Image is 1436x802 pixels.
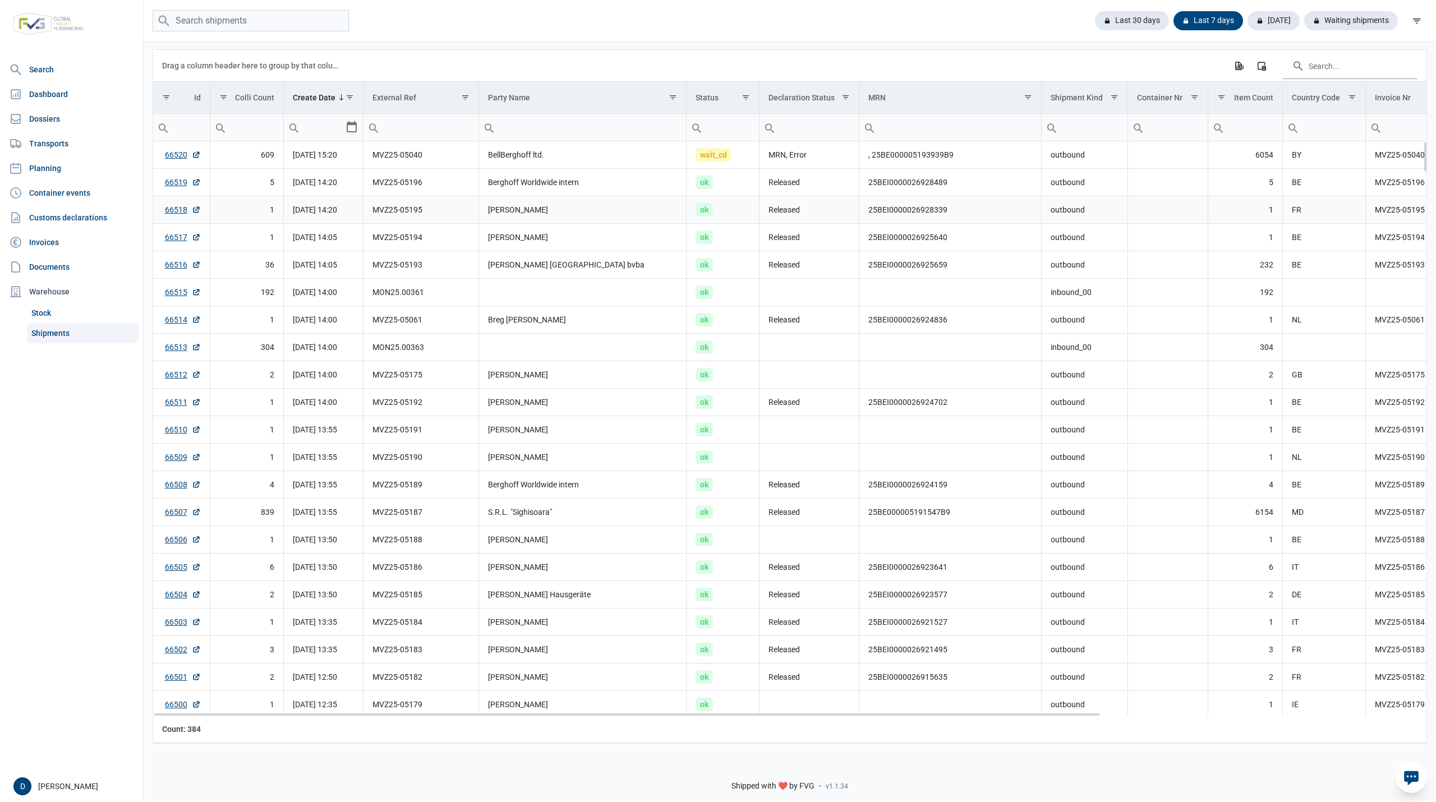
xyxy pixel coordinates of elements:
div: Search box [479,114,499,141]
a: Planning [4,157,139,179]
td: 1 [1208,224,1282,251]
td: [PERSON_NAME] Hausgeräte [478,581,687,609]
a: Customs declarations [4,206,139,229]
td: 6054 [1208,141,1282,169]
td: Released [760,389,859,416]
input: Filter cell [859,114,1041,141]
td: Filter cell [1282,114,1366,141]
td: MVZ25-05184 [363,609,478,636]
td: 25BEI0000026915635 [859,663,1042,691]
span: Show filter options for column 'Country Code' [1348,93,1356,102]
td: 1 [210,691,284,718]
a: 66507 [165,506,201,518]
span: Show filter options for column 'External Ref' [461,93,470,102]
div: Last 7 days [1173,11,1243,30]
div: Drag a column header here to group by that column [162,57,342,75]
td: 1 [1208,691,1282,718]
td: [PERSON_NAME] [478,196,687,224]
span: Show filter options for column 'Declaration Status' [841,93,850,102]
td: 25BEI0000026921495 [859,636,1042,663]
div: Container Nr [1137,93,1182,102]
a: Documents [4,256,139,278]
td: MON25.00363 [363,334,478,361]
div: Id [194,93,201,102]
img: FVG - Global freight forwarding [9,8,89,39]
div: Search box [1128,114,1148,141]
div: Search box [363,114,384,141]
td: [PERSON_NAME] [478,636,687,663]
div: MRN [868,93,886,102]
td: Column Shipment Kind [1041,82,1128,114]
a: Invoices [4,231,139,253]
td: GB [1282,361,1366,389]
a: 66514 [165,314,201,325]
input: Filter cell [1042,114,1128,141]
a: 66510 [165,424,201,435]
input: Filter cell [1283,114,1366,141]
td: Released [760,306,859,334]
a: 66520 [165,149,201,160]
td: outbound [1041,361,1128,389]
td: MVZ25-05191 [363,416,478,444]
td: Filter cell [1208,114,1282,141]
td: outbound [1041,196,1128,224]
div: External Ref [372,93,416,102]
div: Id Count: 384 [162,723,201,735]
input: Filter cell [687,114,759,141]
span: Show filter options for column 'Status' [742,93,750,102]
td: 1 [1208,389,1282,416]
a: Dashboard [4,83,139,105]
td: MVZ25-05188 [363,526,478,554]
td: 2 [210,581,284,609]
td: [PERSON_NAME] [478,389,687,416]
td: Released [760,169,859,196]
td: BE [1282,169,1366,196]
td: BE [1282,416,1366,444]
td: 6 [1208,554,1282,581]
td: 304 [1208,334,1282,361]
a: 66505 [165,561,201,573]
div: Declaration Status [768,93,835,102]
td: outbound [1041,526,1128,554]
td: [PERSON_NAME] [478,691,687,718]
td: 1 [210,444,284,471]
td: Released [760,663,859,691]
div: Create Date [293,93,335,102]
td: MVZ25-05192 [363,389,478,416]
a: Stock [27,303,139,323]
a: 66500 [165,699,201,710]
td: MVZ25-05182 [363,663,478,691]
td: 2 [1208,581,1282,609]
a: Dossiers [4,108,139,130]
td: inbound_00 [1041,334,1128,361]
td: 5 [210,169,284,196]
td: MRN, Error [760,141,859,169]
td: 1 [210,306,284,334]
span: wait_cd [696,148,731,162]
div: Search box [284,114,304,141]
input: Search in the data grid [1283,52,1417,79]
td: BE [1282,389,1366,416]
td: 1 [210,389,284,416]
div: Country Code [1292,93,1340,102]
td: Column Item Count [1208,82,1282,114]
td: 1 [210,609,284,636]
input: Filter cell [479,114,687,141]
a: 66516 [165,259,201,270]
td: Column Colli Count [210,82,284,114]
td: Filter cell [1041,114,1128,141]
div: Item Count [1234,93,1273,102]
div: Export all data to Excel [1228,56,1249,76]
td: 1 [1208,196,1282,224]
td: [PERSON_NAME] [478,224,687,251]
td: 1 [1208,444,1282,471]
a: 66517 [165,232,201,243]
td: 1 [210,224,284,251]
td: 25BEI0000026921527 [859,609,1042,636]
td: Released [760,471,859,499]
td: 2 [210,361,284,389]
td: Filter cell [153,114,210,141]
td: outbound [1041,444,1128,471]
a: Transports [4,132,139,155]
